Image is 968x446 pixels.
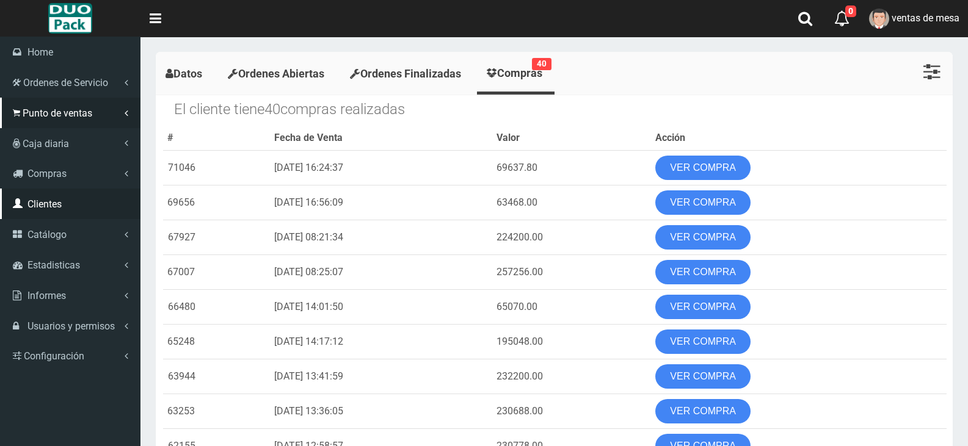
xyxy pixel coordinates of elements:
[162,255,269,290] td: 67007
[892,12,959,24] span: ventas de mesa
[869,9,889,29] img: User Image
[162,220,269,255] td: 67927
[655,190,751,215] a: VER COMPRA
[269,359,492,394] td: [DATE] 13:41:59
[23,107,92,119] span: Punto de ventas
[492,290,650,325] td: 65070.00
[269,126,492,150] th: Fecha de Venta
[27,198,62,210] span: Clientes
[162,325,269,359] td: 65248
[23,77,108,88] span: Ordenes de Servicio
[650,126,947,150] th: Acción
[492,394,650,429] td: 230688.00
[27,229,67,240] span: Catálogo
[492,325,650,359] td: 195048.00
[492,359,650,394] td: 232200.00
[492,220,650,255] td: 224200.00
[162,185,269,220] td: 69656
[48,3,92,34] img: Logo grande
[174,101,947,117] h1: El cliente tiene compras realizadas
[27,259,80,271] span: Estadisticas
[497,67,542,79] span: Compras
[492,126,650,150] th: Valor
[156,55,215,93] a: Datos
[269,255,492,290] td: [DATE] 08:25:07
[655,295,751,319] a: VER COMPRA
[477,55,555,92] a: Compras40
[27,46,53,58] span: Home
[492,255,650,290] td: 257256.00
[269,394,492,429] td: [DATE] 13:36:05
[492,185,650,220] td: 63468.00
[27,290,66,301] span: Informes
[264,101,280,118] span: 40
[269,220,492,255] td: [DATE] 08:21:34
[24,350,84,362] span: Configuración
[238,67,324,80] span: Ordenes Abiertas
[845,5,856,17] span: 0
[23,138,69,149] span: Caja diaria
[27,320,115,332] span: Usuarios y permisos
[360,67,461,80] span: Ordenes Finalizadas
[162,394,269,429] td: 63253
[269,185,492,220] td: [DATE] 16:56:09
[269,290,492,325] td: [DATE] 14:01:50
[162,126,269,150] th: #
[27,168,67,179] span: Compras
[162,290,269,325] td: 66480
[655,260,751,284] a: VER COMPRA
[162,359,269,394] td: 63944
[340,55,474,93] a: Ordenes Finalizadas
[162,151,269,185] td: 71046
[269,151,492,185] td: [DATE] 16:24:37
[655,399,751,423] a: VER COMPRA
[532,58,551,70] small: 40
[492,151,650,185] td: 69637.80
[218,55,337,93] a: Ordenes Abiertas
[655,364,751,389] a: VER COMPRA
[655,156,751,180] a: VER COMPRA
[269,325,492,359] td: [DATE] 14:17:12
[655,329,751,354] a: VER COMPRA
[655,225,751,250] a: VER COMPRA
[173,67,202,80] span: Datos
